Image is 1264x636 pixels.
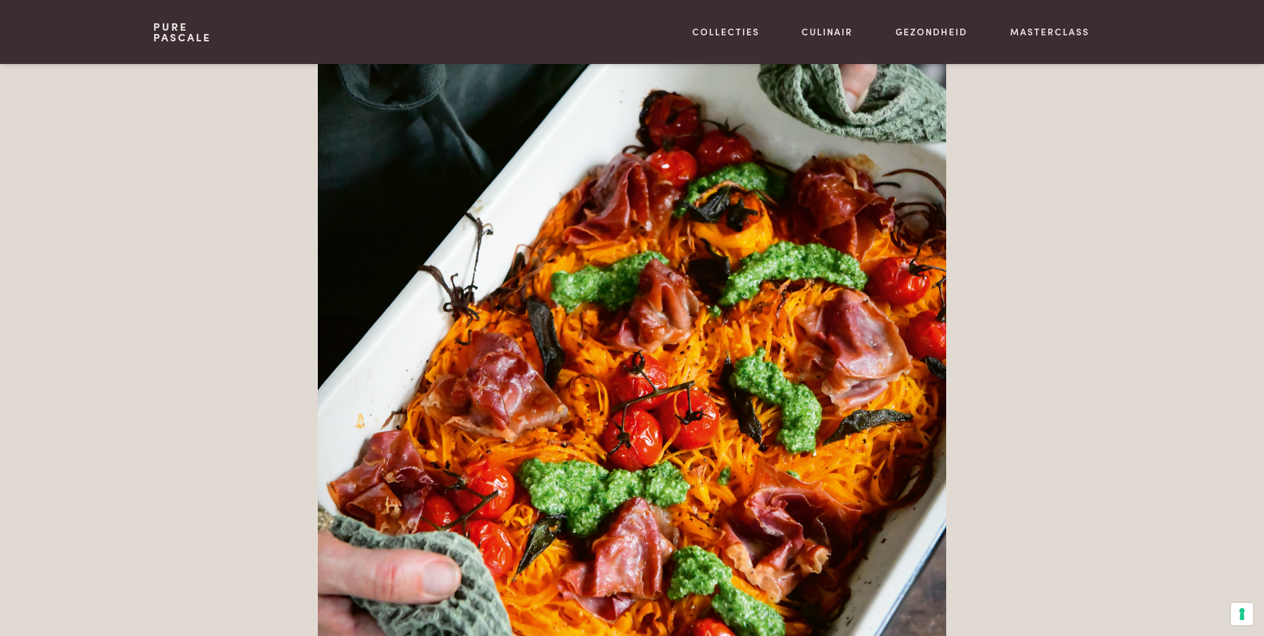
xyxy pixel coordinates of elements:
[802,25,853,39] a: Culinair
[692,25,760,39] a: Collecties
[1010,25,1089,39] a: Masterclass
[896,25,967,39] a: Gezondheid
[153,21,211,43] a: PurePascale
[1231,603,1253,625] button: Uw voorkeuren voor toestemming voor trackingtechnologieën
